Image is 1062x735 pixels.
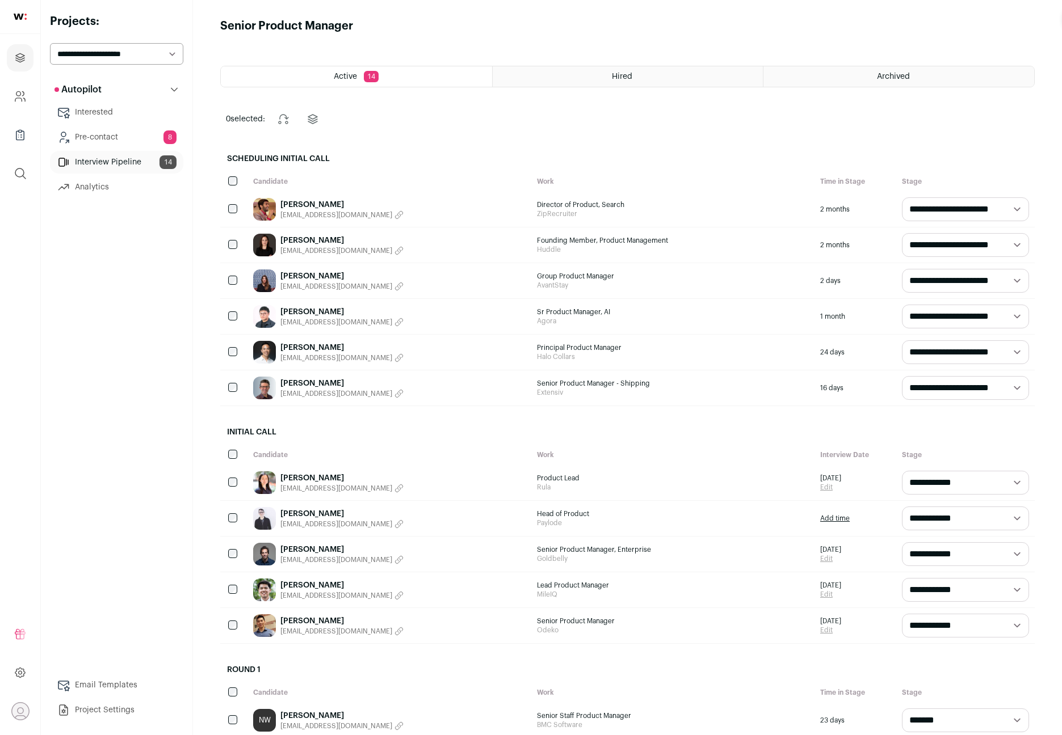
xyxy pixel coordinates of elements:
[537,590,809,599] span: MileIQ
[815,370,896,405] div: 16 days
[54,83,102,96] p: Autopilot
[815,171,896,192] div: Time in Stage
[815,335,896,370] div: 24 days
[280,627,404,636] button: [EMAIL_ADDRESS][DOMAIN_NAME]
[50,699,183,721] a: Project Settings
[280,353,392,362] span: [EMAIL_ADDRESS][DOMAIN_NAME]
[280,389,392,398] span: [EMAIL_ADDRESS][DOMAIN_NAME]
[253,305,276,328] img: ad7dbf52785b066b15d46504250639d329054dcae0751a870b6e04efb8374fb3
[280,199,404,210] a: [PERSON_NAME]
[537,236,809,245] span: Founding Member, Product Management
[280,519,404,529] button: [EMAIL_ADDRESS][DOMAIN_NAME]
[7,121,33,149] a: Company Lists
[280,271,404,282] a: [PERSON_NAME]
[537,581,809,590] span: Lead Product Manager
[50,126,183,149] a: Pre-contact8
[531,682,815,703] div: Work
[537,720,809,729] span: BMC Software
[896,682,1035,703] div: Stage
[537,307,809,316] span: Sr Product Manager, AI
[280,710,404,721] a: [PERSON_NAME]
[226,115,230,123] span: 0
[220,420,1035,445] h2: Initial Call
[11,702,30,720] button: Open dropdown
[280,282,392,291] span: [EMAIL_ADDRESS][DOMAIN_NAME]
[220,18,353,34] h1: Senior Product Manager
[815,445,896,465] div: Interview Date
[280,306,404,318] a: [PERSON_NAME]
[253,507,276,530] img: 055c494e74d4ee7e10b862db9a84d62cb91926df86cba5d54a68aee8ebb7af19
[50,14,183,29] h2: Projects:
[253,269,276,292] img: 4bd04461b972e4e6e071de63c00bd977fdcc87e33199308e8647598750e450b7.jpg
[815,227,896,263] div: 2 months
[877,73,910,81] span: Archived
[815,682,896,703] div: Time in Stage
[50,101,183,124] a: Interested
[280,318,392,327] span: [EMAIL_ADDRESS][DOMAIN_NAME]
[537,352,809,361] span: Halo Collars
[50,151,183,174] a: Interview Pipeline14
[280,210,404,219] button: [EMAIL_ADDRESS][DOMAIN_NAME]
[280,318,404,327] button: [EMAIL_ADDRESS][DOMAIN_NAME]
[537,316,809,326] span: Agora
[531,445,815,465] div: Work
[280,591,404,600] button: [EMAIL_ADDRESS][DOMAIN_NAME]
[226,113,265,125] span: selected:
[493,66,763,87] a: Hired
[537,272,809,281] span: Group Product Manager
[280,615,404,627] a: [PERSON_NAME]
[253,578,276,601] img: e2e7e80c20b3e268f7d78b08ca2657b93b3d58e6afc38433cb1855ddd3e529cd.jpg
[50,176,183,198] a: Analytics
[280,282,404,291] button: [EMAIL_ADDRESS][DOMAIN_NAME]
[537,388,809,397] span: Extensiv
[537,711,809,720] span: Senior Staff Product Manager
[280,484,392,493] span: [EMAIL_ADDRESS][DOMAIN_NAME]
[14,14,27,20] img: wellfound-shorthand-0d5821cbd27db2630d0214b213865d53afaa358527fdda9d0ea32b1df1b89c2c.svg
[820,581,841,590] span: [DATE]
[820,554,841,563] a: Edit
[280,580,404,591] a: [PERSON_NAME]
[280,721,404,730] button: [EMAIL_ADDRESS][DOMAIN_NAME]
[537,518,809,527] span: Paylode
[334,73,357,81] span: Active
[280,246,392,255] span: [EMAIL_ADDRESS][DOMAIN_NAME]
[50,674,183,696] a: Email Templates
[280,721,392,730] span: [EMAIL_ADDRESS][DOMAIN_NAME]
[253,471,276,494] img: d8cebf34e4f024cfdb3d0fc9c8edf8ed7b398841c8bcbe1a54f0ccc9ab287e5d.jpg
[253,543,276,565] img: 381ff24bf86d55b3ffac5b1fa2c3980db22cfa1c41c54905deaf4b58fd87a3e2.jpg
[7,83,33,110] a: Company and ATS Settings
[253,709,276,732] div: NW
[537,545,809,554] span: Senior Product Manager, Enterprise
[163,130,177,144] span: 8
[280,555,392,564] span: [EMAIL_ADDRESS][DOMAIN_NAME]
[815,299,896,334] div: 1 month
[280,508,404,519] a: [PERSON_NAME]
[247,445,531,465] div: Candidate
[815,263,896,298] div: 2 days
[537,281,809,290] span: AvantStay
[280,378,404,389] a: [PERSON_NAME]
[253,341,276,364] img: 5a4daf518ca626265b75adb562b33f7e3867652692cd45a7f7aae9426855e321
[537,343,809,352] span: Principal Product Manager
[537,554,809,563] span: Goldbelly
[220,657,1035,682] h2: Round 1
[159,155,177,169] span: 14
[280,342,404,353] a: [PERSON_NAME]
[896,445,1035,465] div: Stage
[280,484,404,493] button: [EMAIL_ADDRESS][DOMAIN_NAME]
[612,73,632,81] span: Hired
[531,171,815,192] div: Work
[253,234,276,256] img: 4c41222cf398a7958203c89aaf5f50431e4c3c636cdeb9b0923678b61e4d8198
[537,379,809,388] span: Senior Product Manager - Shipping
[820,616,841,626] span: [DATE]
[280,591,392,600] span: [EMAIL_ADDRESS][DOMAIN_NAME]
[280,519,392,529] span: [EMAIL_ADDRESS][DOMAIN_NAME]
[253,198,276,221] img: 5be91be3e4e232e1ea327bc5bc506c41762dcacfbd3857fd2b57a65714c7300f
[820,545,841,554] span: [DATE]
[50,78,183,101] button: Autopilot
[280,246,404,255] button: [EMAIL_ADDRESS][DOMAIN_NAME]
[364,71,379,82] span: 14
[820,626,841,635] a: Edit
[820,514,850,523] a: Add time
[763,66,1034,87] a: Archived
